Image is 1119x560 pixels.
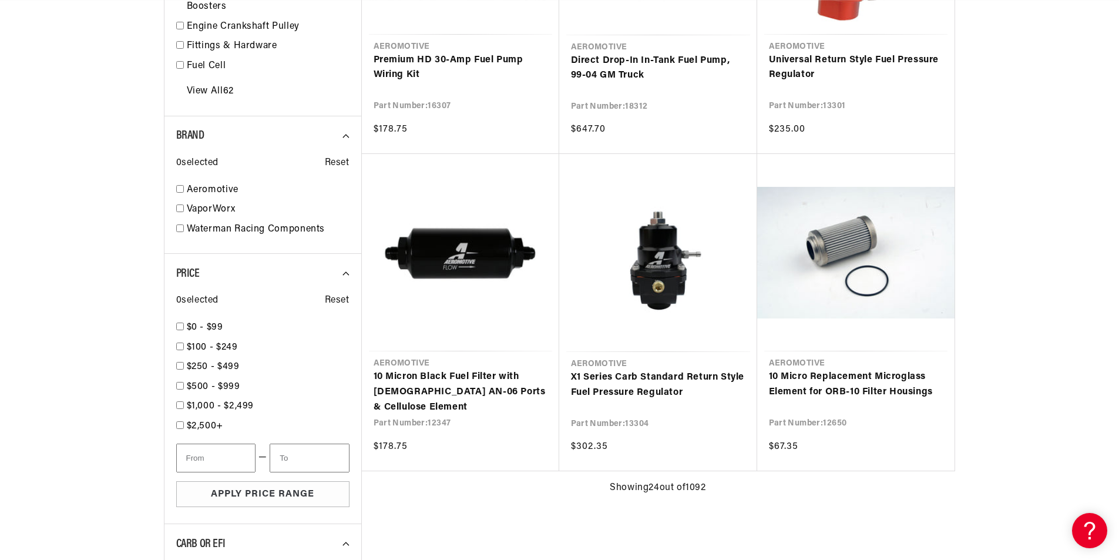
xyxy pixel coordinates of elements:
a: Universal Return Style Fuel Pressure Regulator [769,53,943,83]
span: Showing 24 out of 1092 [610,481,705,496]
a: X1 Series Carb Standard Return Style Fuel Pressure Regulator [571,370,745,400]
a: Direct Drop-In In-Tank Fuel Pump, 99-04 GM Truck [571,53,745,83]
button: Apply Price Range [176,481,350,508]
span: — [258,450,267,465]
span: 0 selected [176,293,219,308]
input: From [176,444,256,472]
a: Premium HD 30-Amp Fuel Pump Wiring Kit [374,53,547,83]
a: Aeromotive [187,183,350,198]
span: Price [176,268,200,280]
span: 0 selected [176,156,219,171]
span: $500 - $999 [187,382,240,391]
span: $1,000 - $2,499 [187,401,254,411]
span: $0 - $99 [187,323,223,332]
span: Brand [176,130,204,142]
a: View All 62 [187,84,234,99]
a: 10 Micro Replacement Microglass Element for ORB-10 Filter Housings [769,370,943,400]
a: Fittings & Hardware [187,39,350,54]
a: 10 Micron Black Fuel Filter with [DEMOGRAPHIC_DATA] AN-06 Ports & Cellulose Element [374,370,547,415]
span: $100 - $249 [187,343,238,352]
a: Fuel Cell [187,59,350,74]
a: Waterman Racing Components [187,222,350,237]
span: CARB or EFI [176,538,226,550]
span: Reset [325,156,350,171]
span: $250 - $499 [187,362,240,371]
a: Engine Crankshaft Pulley [187,19,350,35]
span: $2,500+ [187,421,223,431]
a: VaporWorx [187,202,350,217]
input: To [270,444,349,472]
span: Reset [325,293,350,308]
